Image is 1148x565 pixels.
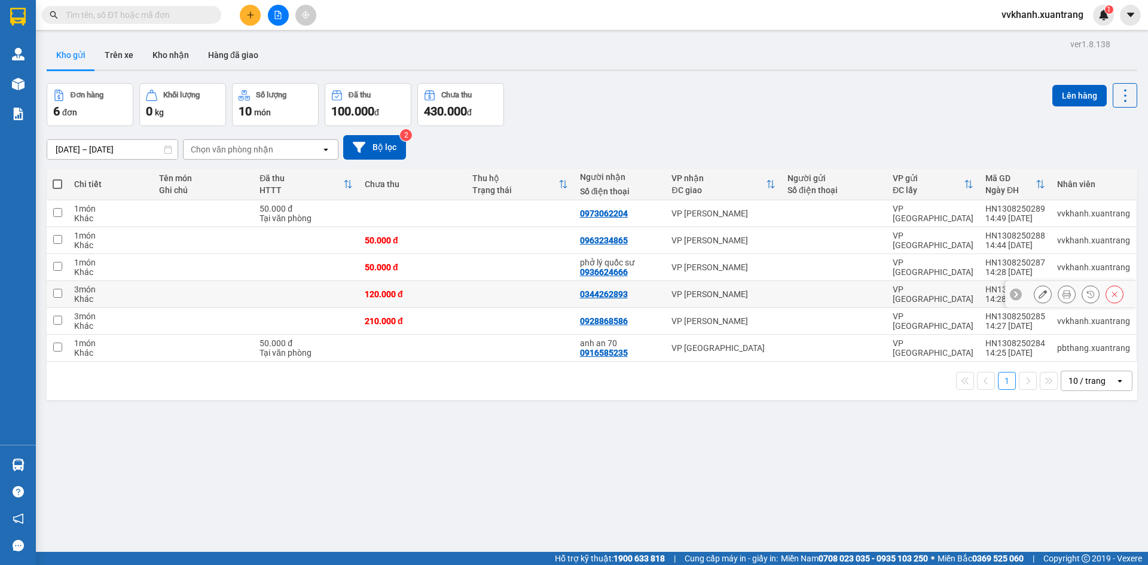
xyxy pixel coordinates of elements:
div: vvkhanh.xuantrang [1057,209,1130,218]
span: search [50,11,58,19]
div: Số điện thoại [787,185,881,195]
span: message [13,540,24,551]
div: VP [GEOGRAPHIC_DATA] [671,343,775,353]
span: đơn [62,108,77,117]
div: VP gửi [893,173,964,183]
button: Kho nhận [143,41,199,69]
div: VP [PERSON_NAME] [671,262,775,272]
div: VP [PERSON_NAME] [671,236,775,245]
button: plus [240,5,261,26]
input: Select a date range. [47,140,178,159]
div: 0936624666 [580,267,628,277]
div: 14:28 [DATE] [985,294,1045,304]
span: món [254,108,271,117]
img: warehouse-icon [12,459,25,471]
span: 1 [1107,5,1111,14]
div: vvkhanh.xuantrang [1057,316,1130,326]
div: Chọn văn phòng nhận [191,143,273,155]
span: kg [155,108,164,117]
span: Hỗ trợ kỹ thuật: [555,552,665,565]
button: Khối lượng0kg [139,83,226,126]
div: 10 / trang [1068,375,1106,387]
button: Kho gửi [47,41,95,69]
div: 0344262893 [580,289,628,299]
div: 14:27 [DATE] [985,321,1045,331]
div: HN1308250286 [985,285,1045,294]
div: Chưa thu [441,91,472,99]
div: Tại văn phòng [259,348,353,358]
div: VP [PERSON_NAME] [671,209,775,218]
span: Miền Bắc [938,552,1024,565]
div: Số lượng [256,91,286,99]
div: 3 món [74,285,147,294]
div: pbthang.xuantrang [1057,343,1130,353]
div: Khác [74,267,147,277]
button: Hàng đã giao [199,41,268,69]
img: warehouse-icon [12,78,25,90]
div: Thu hộ [472,173,558,183]
th: Toggle SortBy [979,169,1051,200]
div: 50.000 đ [365,262,460,272]
span: vvkhanh.xuantrang [992,7,1093,22]
span: notification [13,513,24,524]
span: | [1033,552,1034,565]
div: Số điện thoại [580,187,660,196]
div: 14:25 [DATE] [985,348,1045,358]
th: Toggle SortBy [254,169,359,200]
div: VP [GEOGRAPHIC_DATA] [893,311,973,331]
div: 14:44 [DATE] [985,240,1045,250]
div: VP nhận [671,173,766,183]
div: phở lý quốc sư [580,258,660,267]
div: Khác [74,240,147,250]
th: Toggle SortBy [665,169,781,200]
div: HTTT [259,185,343,195]
div: Khác [74,321,147,331]
div: VP [GEOGRAPHIC_DATA] [893,338,973,358]
div: 210.000 đ [365,316,460,326]
div: Đã thu [259,173,343,183]
div: Đơn hàng [71,91,103,99]
div: vvkhanh.xuantrang [1057,236,1130,245]
div: 0916585235 [580,348,628,358]
div: 1 món [74,231,147,240]
strong: 1900 633 818 [613,554,665,563]
span: 6 [53,104,60,118]
input: Tìm tên, số ĐT hoặc mã đơn [66,8,207,22]
div: 1 món [74,338,147,348]
div: Khác [74,348,147,358]
span: 10 [239,104,252,118]
div: 120.000 đ [365,289,460,299]
div: Sửa đơn hàng [1034,285,1052,303]
span: question-circle [13,486,24,497]
button: Chưa thu430.000đ [417,83,504,126]
button: caret-down [1120,5,1141,26]
th: Toggle SortBy [887,169,979,200]
div: Nhân viên [1057,179,1130,189]
div: ver 1.8.138 [1070,38,1110,51]
div: 3 món [74,311,147,321]
button: aim [295,5,316,26]
span: caret-down [1125,10,1136,20]
div: ĐC lấy [893,185,964,195]
div: Khác [74,213,147,223]
div: Người gửi [787,173,881,183]
div: Khác [74,294,147,304]
img: solution-icon [12,108,25,120]
div: VP [PERSON_NAME] [671,316,775,326]
th: Toggle SortBy [466,169,574,200]
div: anh an 70 [580,338,660,348]
div: ĐC giao [671,185,766,195]
div: Chưa thu [365,179,460,189]
div: 14:49 [DATE] [985,213,1045,223]
button: Trên xe [95,41,143,69]
div: Chi tiết [74,179,147,189]
div: VP [GEOGRAPHIC_DATA] [893,231,973,250]
div: HN1308250284 [985,338,1045,348]
span: 0 [146,104,152,118]
div: Ngày ĐH [985,185,1036,195]
div: Người nhận [580,172,660,182]
button: Lên hàng [1052,85,1107,106]
img: logo-vxr [10,8,26,26]
div: 0963234865 [580,236,628,245]
div: HN1308250287 [985,258,1045,267]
